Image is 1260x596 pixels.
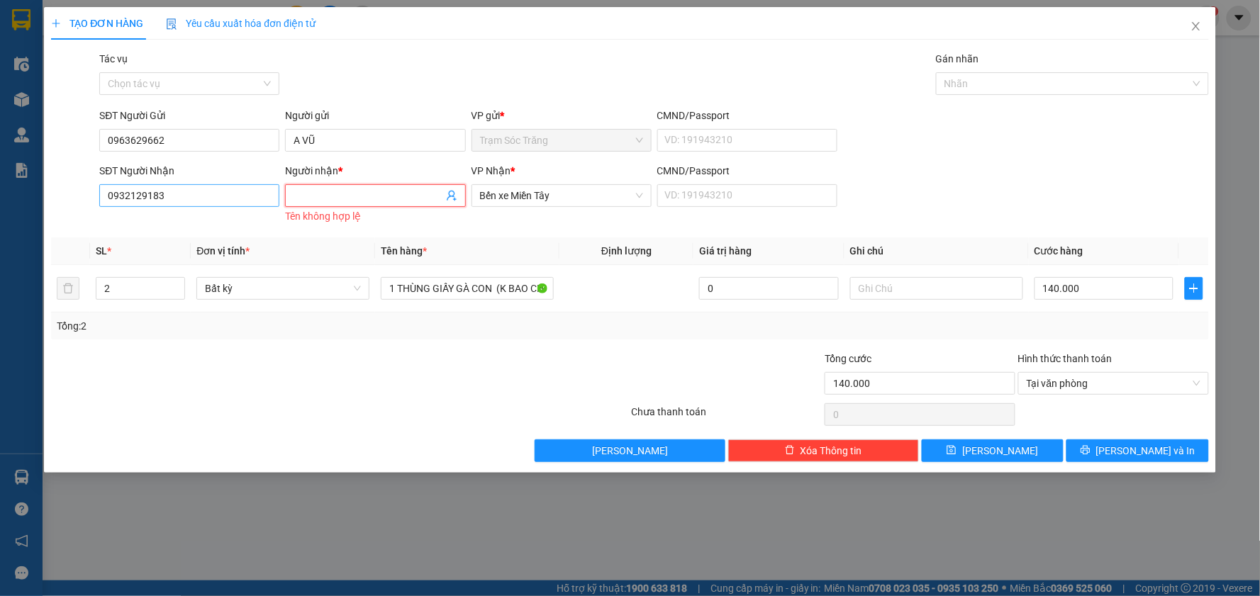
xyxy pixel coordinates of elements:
[1035,245,1083,257] span: Cước hàng
[936,53,979,64] label: Gán nhãn
[1176,7,1216,47] button: Close
[51,18,143,29] span: TẠO ĐƠN HÀNG
[209,30,271,44] span: [DATE]
[166,18,316,29] span: Yêu cầu xuất hóa đơn điện tử
[1185,277,1203,300] button: plus
[89,8,186,38] strong: XE KHÁCH MỸ DUYÊN
[6,98,146,150] span: Trạm Sóc Trăng
[6,98,146,150] span: Gửi:
[657,108,837,123] div: CMND/Passport
[592,443,668,459] span: [PERSON_NAME]
[535,439,725,462] button: [PERSON_NAME]
[51,18,61,28] span: plus
[1186,283,1202,294] span: plus
[99,108,279,123] div: SĐT Người Gửi
[657,163,837,179] div: CMND/Passport
[480,130,643,151] span: Trạm Sóc Trăng
[99,53,128,64] label: Tác vụ
[381,277,554,300] input: VD: Bàn, Ghế
[205,278,361,299] span: Bất kỳ
[83,45,183,55] span: TP.HCM -SÓC TRĂNG
[96,245,107,257] span: SL
[699,245,752,257] span: Giá trị hàng
[922,439,1064,462] button: save[PERSON_NAME]
[728,439,919,462] button: deleteXóa Thông tin
[1066,439,1209,462] button: printer[PERSON_NAME] và In
[1018,353,1113,364] label: Hình thức thanh toán
[785,445,795,456] span: delete
[1096,443,1195,459] span: [PERSON_NAME] và In
[381,245,427,257] span: Tên hàng
[472,165,511,176] span: VP Nhận
[947,445,957,456] span: save
[630,404,823,429] div: Chưa thanh toán
[285,208,465,225] div: Tên không hợp lệ
[801,443,862,459] span: Xóa Thông tin
[57,318,486,334] div: Tổng: 2
[99,163,279,179] div: SĐT Người Nhận
[472,108,652,123] div: VP gửi
[850,277,1023,300] input: Ghi Chú
[446,190,457,201] span: user-add
[825,353,871,364] span: Tổng cước
[285,163,465,179] div: Người nhận
[209,17,271,44] p: Ngày giờ in:
[57,277,79,300] button: delete
[1027,373,1200,394] span: Tại văn phòng
[81,59,196,74] strong: PHIẾU GỬI HÀNG
[285,108,465,123] div: Người gửi
[844,237,1029,265] th: Ghi chú
[480,185,643,206] span: Bến xe Miền Tây
[166,18,177,30] img: icon
[1081,445,1091,456] span: printer
[601,245,652,257] span: Định lượng
[1191,21,1202,32] span: close
[699,277,839,300] input: 0
[962,443,1038,459] span: [PERSON_NAME]
[196,245,250,257] span: Đơn vị tính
